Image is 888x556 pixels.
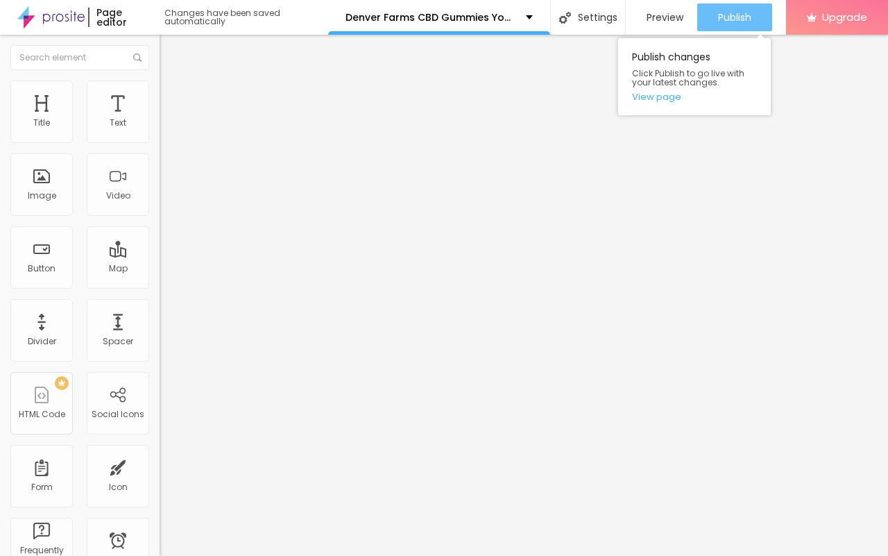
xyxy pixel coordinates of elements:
button: Publish [697,3,772,31]
div: Divider [28,337,56,346]
p: Denver Farms CBD Gummies Your Daily Wellness Boost [345,12,515,22]
div: Form [31,482,53,492]
span: Publish [718,12,751,23]
div: Icon [109,482,128,492]
div: Social Icons [92,410,144,419]
div: Image [28,191,56,201]
input: Search element [10,45,149,70]
img: Icone [133,53,142,62]
div: Button [28,264,55,273]
div: Map [109,264,128,273]
span: Click Publish to go live with your latest changes. [632,69,757,87]
div: HTML Code [19,410,65,419]
a: View page [632,92,757,101]
iframe: Editor [160,35,888,556]
div: Publish changes [618,38,771,115]
button: Preview [626,3,697,31]
span: Preview [647,12,683,23]
div: Title [33,118,50,128]
div: Text [110,118,126,128]
div: Changes have been saved automatically [164,9,328,26]
div: Spacer [103,337,133,346]
div: Page editor [88,8,151,27]
img: Icone [559,12,571,24]
div: Video [106,191,130,201]
span: Upgrade [822,11,867,23]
